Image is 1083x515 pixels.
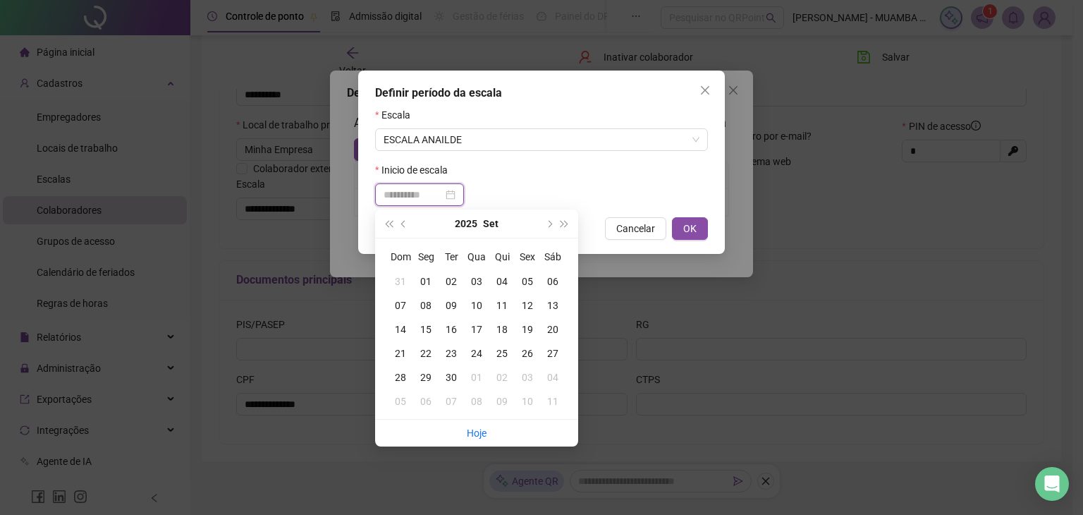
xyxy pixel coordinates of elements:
[439,322,464,337] div: 16
[439,269,464,293] td: 2025-09-02
[413,298,439,313] div: 08
[388,394,413,409] div: 05
[413,293,439,317] td: 2025-09-08
[605,217,666,240] button: Cancelar
[439,274,464,289] div: 02
[464,341,489,365] td: 2025-09-24
[413,341,439,365] td: 2025-09-22
[384,129,699,150] span: ESCALA ANAILDE
[439,341,464,365] td: 2025-09-23
[464,269,489,293] td: 2025-09-03
[489,394,515,409] div: 09
[464,365,489,389] td: 2025-10-01
[557,210,573,238] button: super-next-year
[388,298,413,313] div: 07
[515,394,540,409] div: 10
[439,317,464,341] td: 2025-09-16
[388,293,413,317] td: 2025-09-07
[540,317,565,341] td: 2025-09-20
[515,317,540,341] td: 2025-09-19
[464,293,489,317] td: 2025-09-10
[694,79,716,102] button: Close
[413,389,439,413] td: 2025-10-06
[1035,467,1069,501] div: Open Intercom Messenger
[388,389,413,413] td: 2025-10-05
[515,244,540,269] th: Sex
[683,221,697,236] span: OK
[413,269,439,293] td: 2025-09-01
[439,370,464,385] div: 30
[489,365,515,389] td: 2025-10-02
[540,394,565,409] div: 11
[489,346,515,361] div: 25
[388,244,413,269] th: Dom
[540,298,565,313] div: 13
[464,322,489,337] div: 17
[540,293,565,317] td: 2025-09-13
[439,365,464,389] td: 2025-09-30
[413,394,439,409] div: 06
[439,346,464,361] div: 23
[464,317,489,341] td: 2025-09-17
[515,293,540,317] td: 2025-09-12
[540,346,565,361] div: 27
[388,322,413,337] div: 14
[515,370,540,385] div: 03
[455,210,477,238] button: year panel
[489,298,515,313] div: 11
[413,317,439,341] td: 2025-09-15
[439,389,464,413] td: 2025-10-07
[439,244,464,269] th: Ter
[699,85,711,96] span: close
[540,365,565,389] td: 2025-10-04
[540,341,565,365] td: 2025-09-27
[541,210,556,238] button: next-year
[489,269,515,293] td: 2025-09-04
[616,221,655,236] span: Cancelar
[489,274,515,289] div: 04
[388,341,413,365] td: 2025-09-21
[464,298,489,313] div: 10
[515,298,540,313] div: 12
[375,107,420,123] label: Escala
[413,244,439,269] th: Seg
[464,274,489,289] div: 03
[515,365,540,389] td: 2025-10-03
[540,274,565,289] div: 06
[413,346,439,361] div: 22
[489,389,515,413] td: 2025-10-09
[464,370,489,385] div: 01
[489,317,515,341] td: 2025-09-18
[540,322,565,337] div: 20
[515,346,540,361] div: 26
[439,293,464,317] td: 2025-09-09
[540,370,565,385] div: 04
[672,217,708,240] button: OK
[489,244,515,269] th: Qui
[540,244,565,269] th: Sáb
[464,346,489,361] div: 24
[388,274,413,289] div: 31
[515,322,540,337] div: 19
[489,341,515,365] td: 2025-09-25
[464,389,489,413] td: 2025-10-08
[388,269,413,293] td: 2025-08-31
[375,162,457,178] label: Inicio de escala
[413,365,439,389] td: 2025-09-29
[439,298,464,313] div: 09
[515,341,540,365] td: 2025-09-26
[464,394,489,409] div: 08
[388,317,413,341] td: 2025-09-14
[489,293,515,317] td: 2025-09-11
[413,322,439,337] div: 15
[540,269,565,293] td: 2025-09-06
[540,389,565,413] td: 2025-10-11
[388,370,413,385] div: 28
[515,269,540,293] td: 2025-09-05
[464,244,489,269] th: Qua
[515,389,540,413] td: 2025-10-10
[483,210,498,238] button: month panel
[388,365,413,389] td: 2025-09-28
[439,394,464,409] div: 07
[467,428,487,439] a: Hoje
